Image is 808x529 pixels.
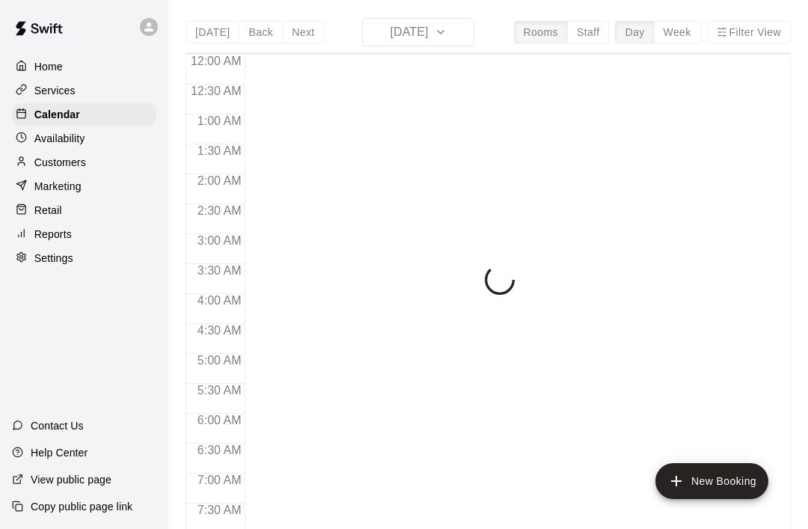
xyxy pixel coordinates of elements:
[31,499,132,514] p: Copy public page link
[194,414,245,426] span: 6:00 AM
[12,175,156,198] a: Marketing
[31,418,84,433] p: Contact Us
[194,144,245,157] span: 1:30 AM
[34,203,62,218] p: Retail
[34,83,76,98] p: Services
[34,179,82,194] p: Marketing
[194,324,245,337] span: 4:30 AM
[12,223,156,245] a: Reports
[194,294,245,307] span: 4:00 AM
[194,474,245,486] span: 7:00 AM
[31,472,111,487] p: View public page
[12,247,156,269] a: Settings
[34,107,80,122] p: Calendar
[12,103,156,126] a: Calendar
[34,59,63,74] p: Home
[194,174,245,187] span: 2:00 AM
[194,204,245,217] span: 2:30 AM
[194,234,245,247] span: 3:00 AM
[12,151,156,174] a: Customers
[194,384,245,397] span: 5:30 AM
[655,463,768,499] button: add
[31,445,88,460] p: Help Center
[187,85,245,97] span: 12:30 AM
[194,114,245,127] span: 1:00 AM
[194,444,245,456] span: 6:30 AM
[34,131,85,146] p: Availability
[34,227,72,242] p: Reports
[12,199,156,221] a: Retail
[12,55,156,78] a: Home
[187,55,245,67] span: 12:00 AM
[194,504,245,516] span: 7:30 AM
[194,354,245,367] span: 5:00 AM
[12,127,156,150] a: Availability
[12,79,156,102] a: Services
[34,251,73,266] p: Settings
[34,155,86,170] p: Customers
[194,264,245,277] span: 3:30 AM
